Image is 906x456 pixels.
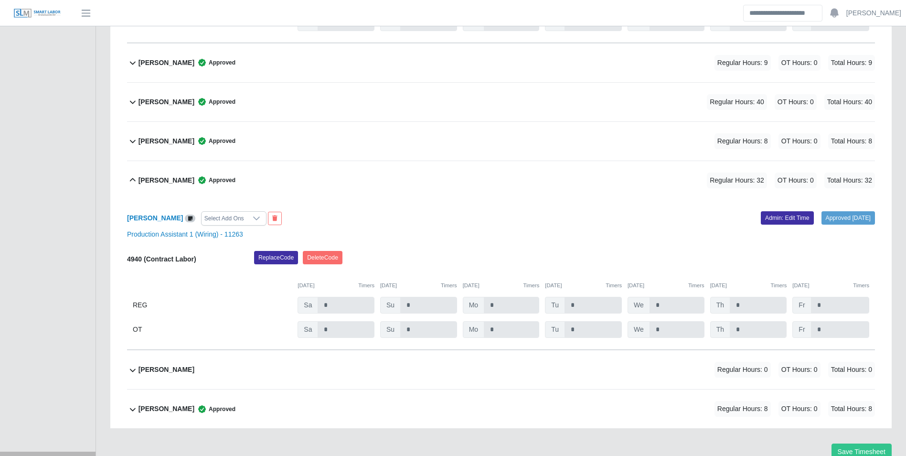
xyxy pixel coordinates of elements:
[127,214,183,222] a: [PERSON_NAME]
[133,321,292,338] div: OT
[194,97,235,107] span: Approved
[13,8,61,19] img: SLM Logo
[463,282,540,290] div: [DATE]
[775,94,817,110] span: OT Hours: 0
[778,55,821,71] span: OT Hours: 0
[303,251,342,264] button: DeleteCode
[463,321,484,338] span: Mo
[194,136,235,146] span: Approved
[545,321,565,338] span: Tu
[778,133,821,149] span: OT Hours: 0
[761,211,814,225] a: Admin: Edit Time
[821,211,875,225] a: Approved [DATE]
[127,230,243,238] a: Production Assistant 1 (Wiring) - 11263
[358,282,374,290] button: Timers
[628,321,650,338] span: We
[127,43,875,82] button: [PERSON_NAME] Approved Regular Hours: 9 OT Hours: 0 Total Hours: 9
[714,362,771,378] span: Regular Hours: 0
[194,404,235,414] span: Approved
[127,255,196,263] b: 4940 (Contract Labor)
[828,401,875,417] span: Total Hours: 8
[628,297,650,314] span: We
[139,365,194,375] b: [PERSON_NAME]
[463,297,484,314] span: Mo
[139,175,194,185] b: [PERSON_NAME]
[254,251,298,264] button: ReplaceCode
[545,282,622,290] div: [DATE]
[380,321,401,338] span: Su
[714,133,771,149] span: Regular Hours: 8
[628,282,704,290] div: [DATE]
[707,173,767,188] span: Regular Hours: 32
[710,321,730,338] span: Th
[127,350,875,389] button: [PERSON_NAME] Regular Hours: 0 OT Hours: 0 Total Hours: 0
[298,321,318,338] span: Sa
[846,8,901,18] a: [PERSON_NAME]
[853,282,869,290] button: Timers
[710,297,730,314] span: Th
[714,55,771,71] span: Regular Hours: 9
[194,58,235,67] span: Approved
[133,297,292,314] div: REG
[380,297,401,314] span: Su
[139,58,194,68] b: [PERSON_NAME]
[441,282,457,290] button: Timers
[194,175,235,185] span: Approved
[127,161,875,200] button: [PERSON_NAME] Approved Regular Hours: 32 OT Hours: 0 Total Hours: 32
[523,282,540,290] button: Timers
[824,94,875,110] span: Total Hours: 40
[127,122,875,161] button: [PERSON_NAME] Approved Regular Hours: 8 OT Hours: 0 Total Hours: 8
[792,297,811,314] span: Fr
[778,401,821,417] span: OT Hours: 0
[828,55,875,71] span: Total Hours: 9
[298,297,318,314] span: Sa
[545,297,565,314] span: Tu
[127,390,875,428] button: [PERSON_NAME] Approved Regular Hours: 8 OT Hours: 0 Total Hours: 8
[380,282,457,290] div: [DATE]
[139,97,194,107] b: [PERSON_NAME]
[743,5,822,22] input: Search
[792,282,869,290] div: [DATE]
[714,401,771,417] span: Regular Hours: 8
[606,282,622,290] button: Timers
[707,94,767,110] span: Regular Hours: 40
[824,173,875,188] span: Total Hours: 32
[775,173,817,188] span: OT Hours: 0
[139,404,194,414] b: [PERSON_NAME]
[127,83,875,121] button: [PERSON_NAME] Approved Regular Hours: 40 OT Hours: 0 Total Hours: 40
[792,321,811,338] span: Fr
[139,136,194,146] b: [PERSON_NAME]
[778,362,821,378] span: OT Hours: 0
[688,282,704,290] button: Timers
[298,282,374,290] div: [DATE]
[710,282,787,290] div: [DATE]
[185,214,195,222] a: View/Edit Notes
[202,212,247,225] div: Select Add Ons
[771,282,787,290] button: Timers
[268,212,282,225] button: End Worker & Remove from the Timesheet
[828,133,875,149] span: Total Hours: 8
[828,362,875,378] span: Total Hours: 0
